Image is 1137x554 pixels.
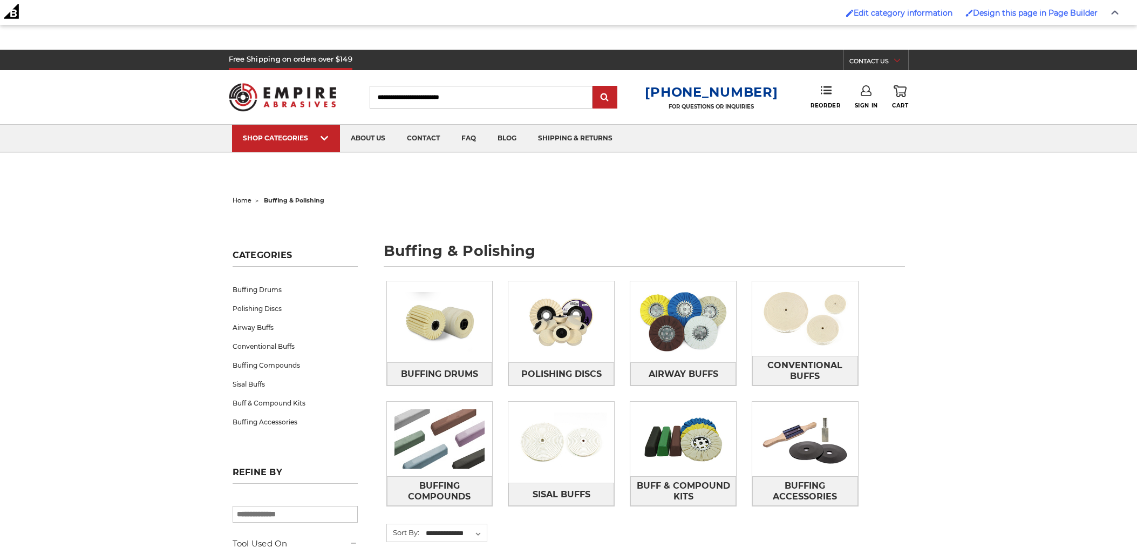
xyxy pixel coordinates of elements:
[630,285,736,359] img: Airway Buffs
[521,365,602,383] span: Polishing Discs
[229,76,337,118] img: Empire Abrasives
[387,362,493,386] a: Buffing Drums
[811,102,840,109] span: Reorder
[753,356,857,386] span: Conventional Buffs
[233,250,358,267] h5: Categories
[849,55,908,70] a: CONTACT US
[630,402,736,476] img: Buff & Compound Kits
[811,85,840,109] a: Reorder
[233,197,251,204] a: home
[487,125,527,152] a: blog
[233,337,358,356] a: Conventional Buffs
[451,125,487,152] a: faq
[973,8,1098,18] span: Design this page in Page Builder
[233,318,358,337] a: Airway Buffs
[508,483,614,506] a: Sisal Buffs
[233,299,358,318] a: Polishing Discs
[387,476,493,506] a: Buffing Compounds
[387,285,493,359] img: Buffing Drums
[508,285,614,359] img: Polishing Discs
[233,280,358,299] a: Buffing Drums
[1111,10,1119,15] img: Close Admin Bar
[960,3,1103,23] a: Enabled brush for page builder edit. Design this page in Page Builder
[233,413,358,431] a: Buffing Accessories
[645,84,778,100] a: [PHONE_NUMBER]
[340,125,396,152] a: about us
[233,467,358,484] h5: Refine by
[855,102,878,109] span: Sign In
[965,9,973,17] img: Enabled brush for page builder edit.
[752,402,858,476] img: Buffing Accessories
[649,365,718,383] span: Airway Buffs
[384,244,905,267] h1: buffing & polishing
[854,8,952,18] span: Edit category information
[229,50,352,70] h5: Free Shipping on orders over $149
[630,476,736,506] a: Buff & Compound Kits
[753,477,857,506] span: Buffing Accessories
[752,281,858,356] img: Conventional Buffs
[752,476,858,506] a: Buffing Accessories
[527,125,623,152] a: shipping & returns
[892,102,908,109] span: Cart
[892,85,908,109] a: Cart
[630,362,736,386] a: Airway Buffs
[508,405,614,479] img: Sisal Buffs
[233,375,358,394] a: Sisal Buffs
[631,477,736,506] span: Buff & Compound Kits
[396,125,451,152] a: contact
[594,87,616,109] input: Submit
[243,134,329,142] div: SHOP CATEGORIES
[233,356,358,375] a: Buffing Compounds
[424,525,487,542] select: Sort By:
[508,362,614,386] a: Polishing Discs
[841,3,958,23] a: Enabled brush for category edit Edit category information
[645,103,778,110] p: FOR QUESTIONS OR INQUIRIES
[233,394,358,413] a: Buff & Compound Kits
[387,477,492,506] span: Buffing Compounds
[264,197,324,204] span: buffing & polishing
[401,365,478,383] span: Buffing Drums
[533,485,590,504] span: Sisal Buffs
[846,9,854,17] img: Enabled brush for category edit
[387,402,493,476] img: Buffing Compounds
[387,524,419,541] label: Sort By:
[752,356,858,386] a: Conventional Buffs
[233,537,358,550] h5: Tool Used On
